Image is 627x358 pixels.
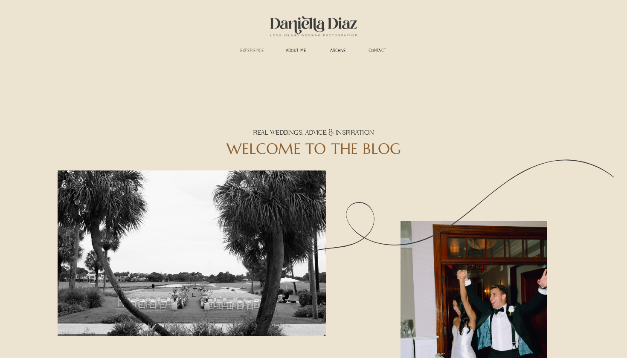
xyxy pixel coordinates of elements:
[190,128,438,138] h3: REAL WEDDINGS, ADVICE, & INSPIRATION
[364,48,391,55] a: CONTACT
[190,140,438,157] h2: WELCOME TO THE BLOG
[325,48,351,55] a: ARCHIVE
[280,48,312,55] a: ABOUT ME
[236,48,268,55] a: experience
